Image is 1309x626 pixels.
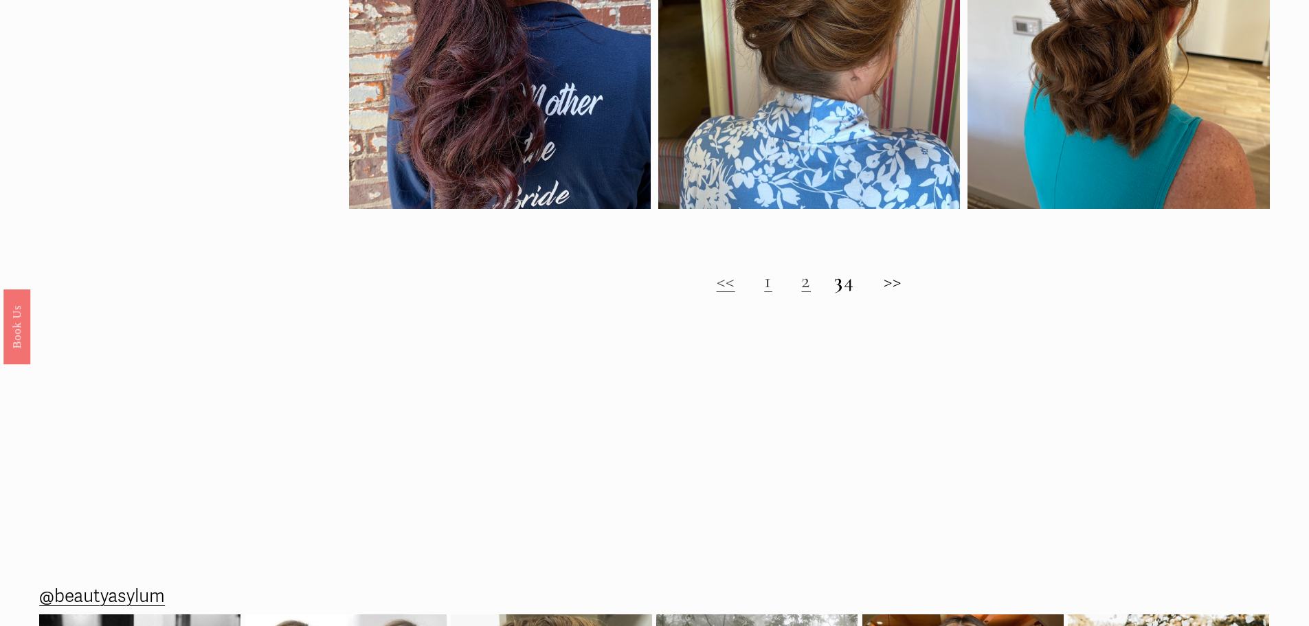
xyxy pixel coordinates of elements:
[801,268,811,293] a: 2
[764,268,772,293] a: 1
[349,269,1270,293] h2: 4 >>
[717,268,735,293] a: <<
[834,268,844,293] strong: 3
[39,581,165,613] a: @beautyasylum
[3,289,30,364] a: Book Us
